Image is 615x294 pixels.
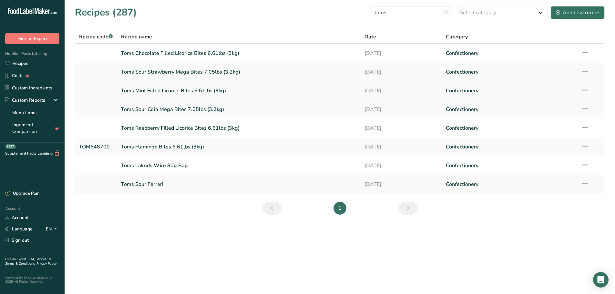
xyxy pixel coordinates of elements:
a: [DATE] [364,159,438,172]
a: Confectionery [446,177,573,191]
a: Hire an Expert . [5,257,28,261]
a: [DATE] [364,121,438,135]
a: Toms Sour Ferrari [121,177,357,191]
span: Category [446,33,468,41]
span: Date [364,33,376,41]
a: Language [5,223,33,235]
a: Confectionery [446,140,573,154]
a: Confectionery [446,65,573,79]
a: [DATE] [364,103,438,116]
a: Terms & Conditions . [5,261,36,266]
a: Confectionery [446,46,573,60]
a: [DATE] [364,65,438,79]
a: Toms Chocolate Filled Licorice Bites 6.61lbs (3kg) [121,46,357,60]
a: Confectionery [446,84,573,97]
a: TOM648700 [79,140,113,154]
a: About Us . [5,257,51,266]
div: Powered By FoodLabelMaker © 2025 All Rights Reserved [5,276,59,284]
a: Confectionery [446,103,573,116]
div: Add new recipe [556,9,599,16]
a: FAQ . [29,257,37,261]
a: Toms Lakrids Wire 80g Bag [121,159,357,172]
span: Recipe name [121,33,152,41]
a: Previous page [262,202,281,215]
a: [DATE] [364,140,438,154]
a: Confectionery [446,159,573,172]
a: Toms Raspberry Filled Licorice Bites 6.61lbs (3kg) [121,121,357,135]
button: Add new recipe [550,6,605,19]
h1: Recipes (287) [75,5,137,20]
a: [DATE] [364,46,438,60]
a: Toms Mint Filled Licorice Bites 6.61lbs (3kg) [121,84,357,97]
div: Custom Reports [5,97,45,104]
div: Upgrade Plan [5,190,39,197]
div: Open Intercom Messenger [593,272,609,288]
a: Toms Sour Strawberry Mega Bites 7.05lbs (3.2kg) [121,65,357,79]
a: Confectionery [446,121,573,135]
input: Search for recipe [371,6,453,19]
div: EN [46,225,59,233]
a: Privacy Policy [36,261,56,266]
a: [DATE] [364,84,438,97]
span: Recipe code [79,33,113,40]
a: [DATE] [364,177,438,191]
div: BETA [5,144,16,149]
a: Toms Sour Cola Mega Bites 7.05lbs (3.2kg) [121,103,357,116]
a: Next page [399,202,417,215]
a: Toms Flamingo Bites 6.61lbs (3kg) [121,140,357,154]
button: Hire an Expert [5,33,59,44]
